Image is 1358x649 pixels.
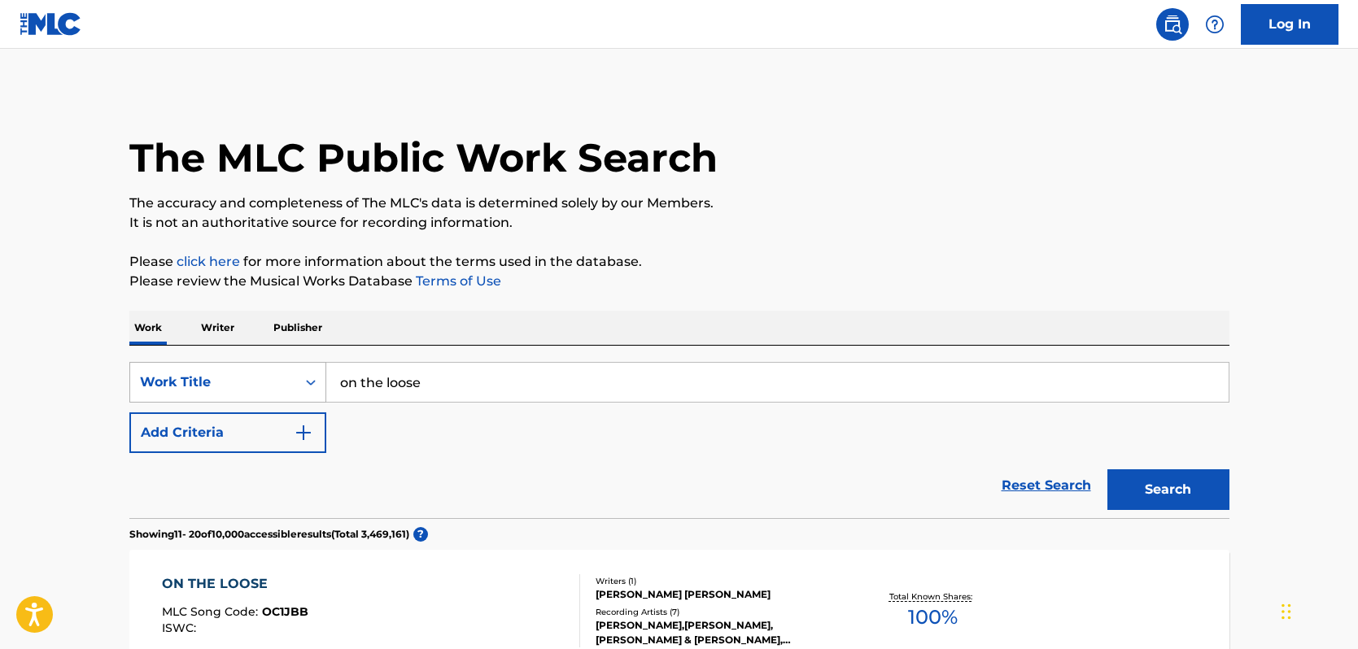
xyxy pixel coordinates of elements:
a: click here [177,254,240,269]
button: Add Criteria [129,412,326,453]
img: 9d2ae6d4665cec9f34b9.svg [294,423,313,442]
div: Recording Artists ( 7 ) [596,606,841,618]
p: The accuracy and completeness of The MLC's data is determined solely by our Members. [129,194,1229,213]
p: It is not an authoritative source for recording information. [129,213,1229,233]
img: MLC Logo [20,12,82,36]
p: Showing 11 - 20 of 10,000 accessible results (Total 3,469,161 ) [129,527,409,542]
div: Work Title [140,372,286,392]
div: ON THE LOOSE [162,574,308,594]
h1: The MLC Public Work Search [129,133,718,182]
div: Help [1199,8,1231,41]
p: Work [129,311,167,345]
p: Publisher [269,311,327,345]
a: Terms of Use [413,273,501,289]
div: [PERSON_NAME] [PERSON_NAME] [596,587,841,602]
span: ISWC : [162,621,200,635]
a: Public Search [1156,8,1189,41]
span: 100 % [908,603,958,632]
p: Please for more information about the terms used in the database. [129,252,1229,272]
div: [PERSON_NAME],[PERSON_NAME], [PERSON_NAME] & [PERSON_NAME], [PERSON_NAME], [PERSON_NAME], [PERSON... [596,618,841,647]
img: help [1205,15,1225,34]
div: Drag [1282,587,1291,636]
p: Writer [196,311,239,345]
a: Log In [1241,4,1338,45]
div: Writers ( 1 ) [596,575,841,587]
p: Please review the Musical Works Database [129,272,1229,291]
img: search [1163,15,1182,34]
span: ? [413,527,428,542]
iframe: Chat Widget [1277,571,1358,649]
form: Search Form [129,362,1229,518]
span: MLC Song Code : [162,604,262,619]
button: Search [1107,469,1229,510]
span: OC1JBB [262,604,308,619]
a: Reset Search [993,468,1099,503]
p: Total Known Shares: [889,590,976,603]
